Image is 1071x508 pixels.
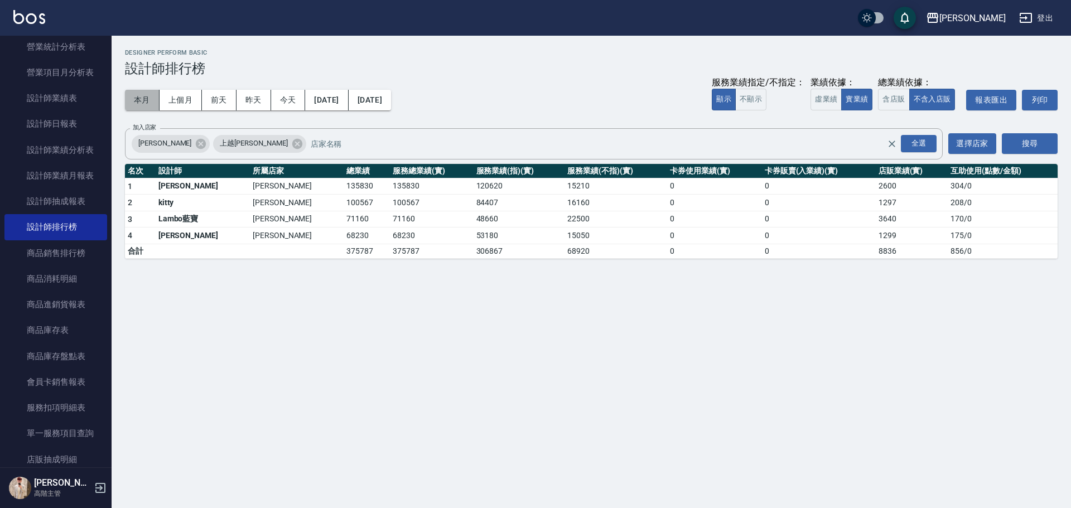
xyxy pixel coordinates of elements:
[34,477,91,488] h5: [PERSON_NAME]
[474,195,565,211] td: 84407
[344,211,390,228] td: 71160
[565,195,667,211] td: 16160
[876,178,948,195] td: 2600
[474,228,565,244] td: 53180
[4,163,107,188] a: 設計師業績月報表
[667,244,762,258] td: 0
[156,195,250,211] td: kitty
[841,89,872,110] button: 實業績
[156,178,250,195] td: [PERSON_NAME]
[9,477,31,499] img: Person
[894,7,916,29] button: save
[762,211,876,228] td: 0
[390,178,473,195] td: 135830
[271,90,306,110] button: 今天
[909,89,956,110] button: 不含入店販
[4,395,107,420] a: 服務扣項明細表
[250,164,344,178] th: 所屬店家
[4,343,107,369] a: 商品庫存盤點表
[160,90,202,110] button: 上個月
[308,134,906,153] input: 店家名稱
[876,211,948,228] td: 3640
[349,90,391,110] button: [DATE]
[213,138,294,149] span: 上越[PERSON_NAME]
[34,488,91,499] p: 高階主管
[474,164,565,178] th: 服務業績(指)(實)
[884,136,900,152] button: Clear
[1015,8,1058,28] button: 登出
[712,77,805,89] div: 服務業績指定/不指定：
[132,138,198,149] span: [PERSON_NAME]
[876,195,948,211] td: 1297
[876,244,948,258] td: 8836
[4,240,107,266] a: 商品銷售排行榜
[4,214,107,240] a: 設計師排行榜
[667,195,762,211] td: 0
[667,211,762,228] td: 0
[939,11,1006,25] div: [PERSON_NAME]
[390,164,473,178] th: 服務總業績(實)
[762,195,876,211] td: 0
[948,164,1058,178] th: 互助使用(點數/金額)
[344,228,390,244] td: 68230
[876,228,948,244] td: 1299
[156,211,250,228] td: Lambo藍寶
[390,244,473,258] td: 375787
[250,195,344,211] td: [PERSON_NAME]
[344,195,390,211] td: 100567
[125,61,1058,76] h3: 設計師排行榜
[4,292,107,317] a: 商品進銷貨報表
[156,228,250,244] td: [PERSON_NAME]
[899,133,939,154] button: Open
[878,77,961,89] div: 總業績依據：
[565,178,667,195] td: 15210
[133,123,156,132] label: 加入店家
[667,178,762,195] td: 0
[390,211,473,228] td: 71160
[565,211,667,228] td: 22500
[132,135,210,153] div: [PERSON_NAME]
[667,228,762,244] td: 0
[125,49,1058,56] h2: Designer Perform Basic
[948,228,1058,244] td: 175 / 0
[4,85,107,111] a: 設計師業績表
[344,164,390,178] th: 總業績
[344,178,390,195] td: 135830
[125,244,156,258] td: 合計
[948,133,996,154] button: 選擇店家
[125,164,1058,259] table: a dense table
[948,211,1058,228] td: 170 / 0
[876,164,948,178] th: 店販業績(實)
[762,178,876,195] td: 0
[667,164,762,178] th: 卡券使用業績(實)
[474,244,565,258] td: 306867
[811,77,872,89] div: 業績依據：
[878,89,909,110] button: 含店販
[202,90,237,110] button: 前天
[901,135,937,152] div: 全選
[4,111,107,137] a: 設計師日報表
[762,228,876,244] td: 0
[128,198,132,207] span: 2
[948,244,1058,258] td: 856 / 0
[4,137,107,163] a: 設計師業績分析表
[966,90,1016,110] button: 報表匯出
[922,7,1010,30] button: [PERSON_NAME]
[128,182,132,191] span: 1
[125,90,160,110] button: 本月
[4,317,107,343] a: 商品庫存表
[13,10,45,24] img: Logo
[1022,90,1058,110] button: 列印
[128,215,132,224] span: 3
[565,164,667,178] th: 服務業績(不指)(實)
[250,178,344,195] td: [PERSON_NAME]
[4,60,107,85] a: 營業項目月分析表
[125,164,156,178] th: 名次
[735,89,766,110] button: 不顯示
[4,447,107,472] a: 店販抽成明細
[4,369,107,395] a: 會員卡銷售報表
[250,211,344,228] td: [PERSON_NAME]
[565,228,667,244] td: 15050
[390,195,473,211] td: 100567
